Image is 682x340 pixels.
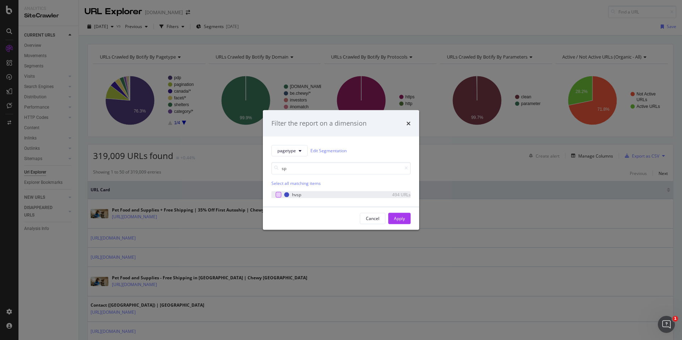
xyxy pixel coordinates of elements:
button: Cancel [360,213,385,224]
div: Apply [394,215,405,221]
button: Apply [388,213,411,224]
a: Edit Segmentation [310,147,347,154]
button: pagetype [271,145,308,156]
div: Select all matching items [271,180,411,186]
div: Filter the report on a dimension [271,119,367,128]
span: 1 [672,316,678,322]
div: 494 URLs [376,192,411,198]
input: Search [271,162,411,174]
div: hvsp [292,192,301,198]
div: Cancel [366,215,379,221]
div: modal [263,110,419,230]
div: times [406,119,411,128]
iframe: Intercom live chat [658,316,675,333]
span: pagetype [277,148,296,154]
